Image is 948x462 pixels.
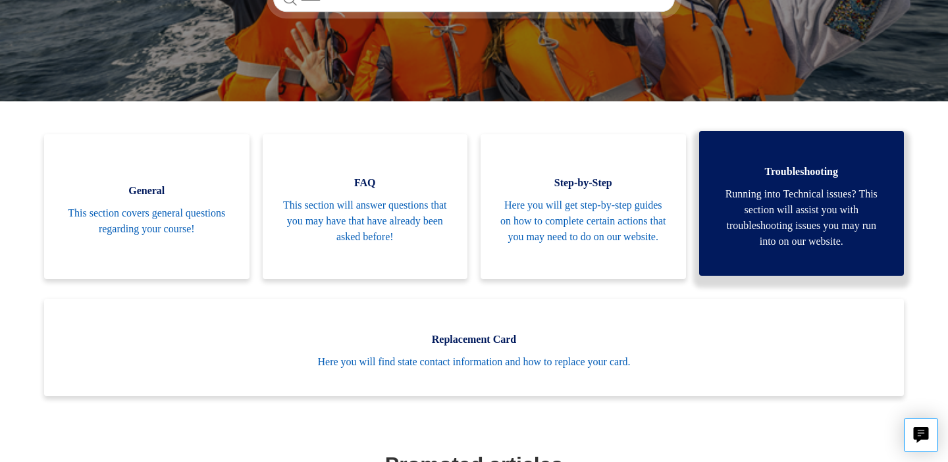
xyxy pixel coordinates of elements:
[481,134,686,279] a: Step-by-Step Here you will get step-by-step guides on how to complete certain actions that you ma...
[500,175,666,191] span: Step-by-Step
[263,134,468,279] a: FAQ This section will answer questions that you may have that have already been asked before!
[44,134,250,279] a: General This section covers general questions regarding your course!
[904,418,938,452] button: Live chat
[64,332,884,347] span: Replacement Card
[64,354,884,370] span: Here you will find state contact information and how to replace your card.
[64,205,230,237] span: This section covers general questions regarding your course!
[282,175,448,191] span: FAQ
[719,186,885,249] span: Running into Technical issues? This section will assist you with troubleshooting issues you may r...
[500,197,666,245] span: Here you will get step-by-step guides on how to complete certain actions that you may need to do ...
[64,183,230,199] span: General
[719,164,885,180] span: Troubleshooting
[282,197,448,245] span: This section will answer questions that you may have that have already been asked before!
[44,299,904,396] a: Replacement Card Here you will find state contact information and how to replace your card.
[699,131,905,276] a: Troubleshooting Running into Technical issues? This section will assist you with troubleshooting ...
